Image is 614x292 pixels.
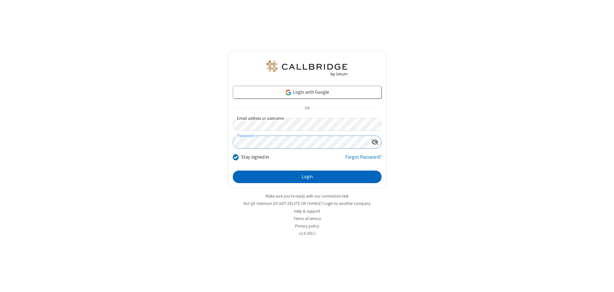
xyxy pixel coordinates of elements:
li: v2.6.350.2 [228,230,387,236]
li: Not QA Selenium DO NOT DELETE OR CHANGE? [228,200,387,207]
a: Help & support [294,208,320,214]
a: Make sure you're ready with our connection test [266,193,348,199]
input: Password [233,136,369,148]
img: google-icon.png [285,89,292,96]
button: Login [233,171,382,183]
input: Email address or username [233,118,382,131]
a: Login with Google [233,86,382,99]
label: Stay signed in [241,154,269,161]
a: Terms of service [294,216,321,221]
span: OR [302,104,312,113]
button: Login to another company [323,200,371,207]
a: Privacy policy [295,223,319,229]
div: Show password [369,136,381,148]
a: Forgot Password? [345,154,382,166]
img: QA Selenium DO NOT DELETE OR CHANGE [265,61,349,76]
